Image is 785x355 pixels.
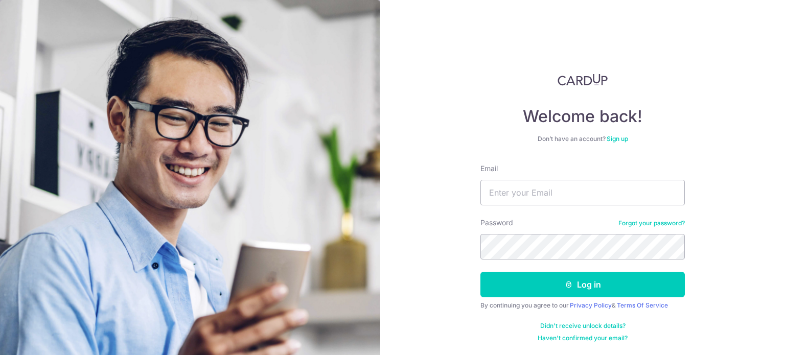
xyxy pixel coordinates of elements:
a: Privacy Policy [570,301,612,309]
input: Enter your Email [480,180,685,205]
div: By continuing you agree to our & [480,301,685,310]
a: Didn't receive unlock details? [540,322,626,330]
label: Email [480,163,498,174]
a: Forgot your password? [618,219,685,227]
a: Haven't confirmed your email? [538,334,628,342]
a: Sign up [607,135,628,143]
a: Terms Of Service [617,301,668,309]
div: Don’t have an account? [480,135,685,143]
img: CardUp Logo [558,74,608,86]
h4: Welcome back! [480,106,685,127]
button: Log in [480,272,685,297]
label: Password [480,218,513,228]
